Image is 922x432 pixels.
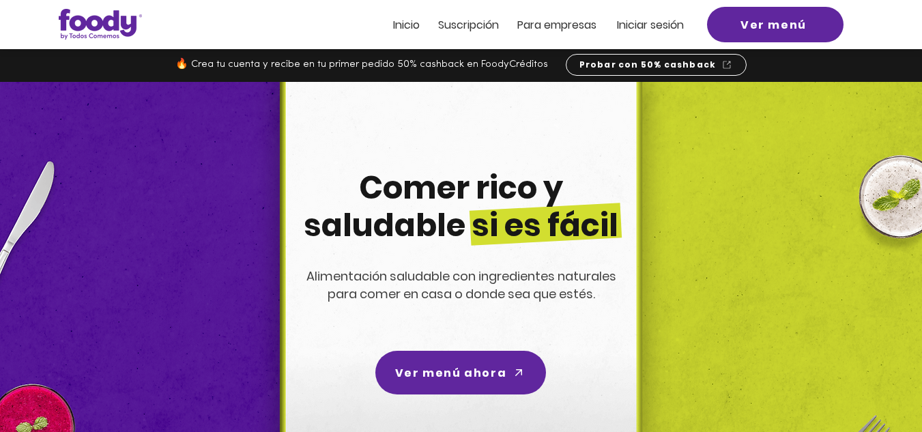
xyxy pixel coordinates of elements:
span: Pa [517,17,530,33]
iframe: Messagebird Livechat Widget [843,353,908,418]
span: Ver menú [740,16,807,33]
span: Suscripción [438,17,499,33]
a: Para empresas [517,19,596,31]
span: Inicio [393,17,420,33]
img: Logo_Foody V2.0.0 (3).png [59,9,142,40]
a: Inicio [393,19,420,31]
span: 🔥 Crea tu cuenta y recibe en tu primer pedido 50% cashback en FoodyCréditos [175,59,548,70]
span: Comer rico y saludable si es fácil [304,166,618,247]
span: Iniciar sesión [617,17,684,33]
span: Probar con 50% cashback [579,59,717,71]
span: Alimentación saludable con ingredientes naturales para comer en casa o donde sea que estés. [306,268,616,302]
a: Ver menú ahora [375,351,546,394]
span: Ver menú ahora [395,364,506,381]
a: Ver menú [707,7,844,42]
span: ra empresas [530,17,596,33]
a: Probar con 50% cashback [566,54,747,76]
a: Iniciar sesión [617,19,684,31]
a: Suscripción [438,19,499,31]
